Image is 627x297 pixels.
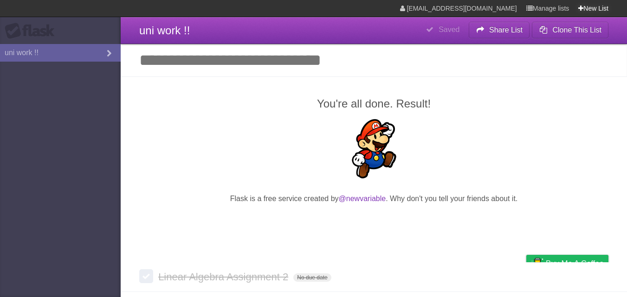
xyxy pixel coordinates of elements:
[139,193,608,204] p: Flask is a free service created by . Why don't you tell your friends about it.
[546,255,604,272] span: Buy me a coffee
[293,273,331,282] span: No due date
[158,271,291,283] span: Linear Algebra Assignment 2
[532,22,608,38] button: Clone This List
[339,195,386,202] a: @newvariable
[469,22,530,38] button: Share List
[5,23,60,39] div: Flask
[139,95,608,112] h2: You're all done. Result!
[139,24,190,37] span: uni work !!
[357,216,391,229] iframe: X Post Button
[552,26,601,34] b: Clone This List
[531,255,543,271] img: Buy me a coffee
[139,269,153,283] label: Done
[526,255,608,272] a: Buy me a coffee
[344,119,404,178] img: Super Mario
[439,25,459,33] b: Saved
[489,26,523,34] b: Share List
